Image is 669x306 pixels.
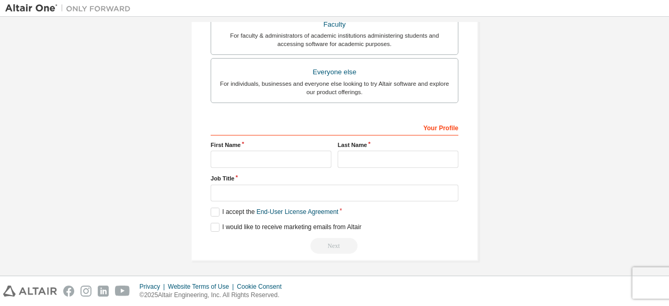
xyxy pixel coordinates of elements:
[211,174,458,183] label: Job Title
[211,119,458,135] div: Your Profile
[168,282,237,291] div: Website Terms of Use
[98,286,109,297] img: linkedin.svg
[217,80,452,96] div: For individuals, businesses and everyone else looking to try Altair software and explore our prod...
[211,141,331,149] label: First Name
[237,282,287,291] div: Cookie Consent
[3,286,57,297] img: altair_logo.svg
[217,31,452,48] div: For faculty & administrators of academic institutions administering students and accessing softwa...
[63,286,74,297] img: facebook.svg
[217,65,452,80] div: Everyone else
[211,223,361,232] label: I would like to receive marketing emails from Altair
[140,282,168,291] div: Privacy
[211,238,458,254] div: Read and acccept EULA to continue
[140,291,288,300] p: © 2025 Altair Engineering, Inc. All Rights Reserved.
[211,208,338,217] label: I accept the
[5,3,136,14] img: Altair One
[217,17,452,32] div: Faculty
[338,141,458,149] label: Last Name
[80,286,91,297] img: instagram.svg
[115,286,130,297] img: youtube.svg
[257,208,339,216] a: End-User License Agreement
